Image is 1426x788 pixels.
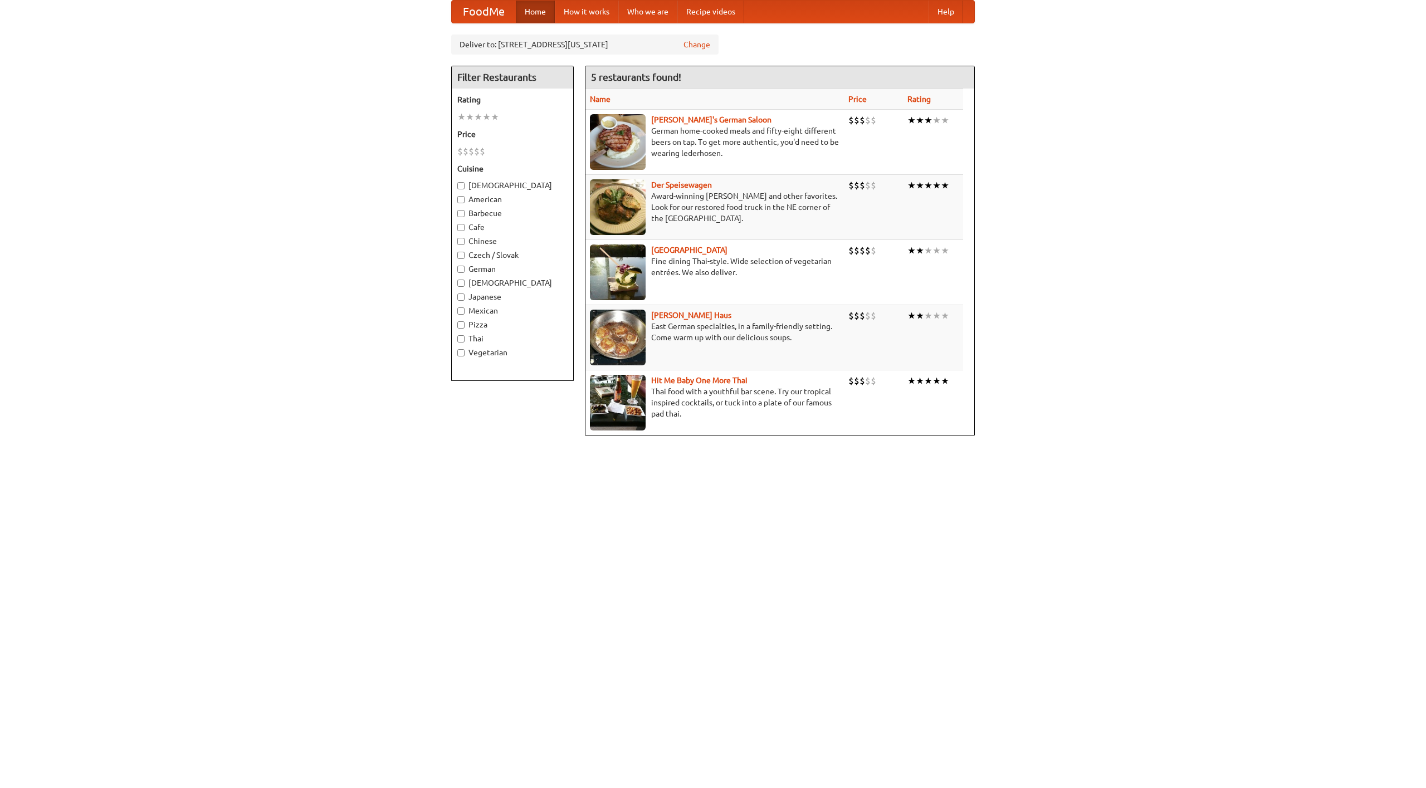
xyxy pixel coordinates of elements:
p: East German specialties, in a family-friendly setting. Come warm up with our delicious soups. [590,321,839,343]
label: [DEMOGRAPHIC_DATA] [457,180,568,191]
input: Mexican [457,307,465,315]
li: $ [854,375,859,387]
label: American [457,194,568,205]
li: ★ [932,244,941,257]
a: Change [683,39,710,50]
li: ★ [924,310,932,322]
a: Who we are [618,1,677,23]
img: kohlhaus.jpg [590,310,646,365]
div: Deliver to: [STREET_ADDRESS][US_STATE] [451,35,719,55]
input: Thai [457,335,465,342]
input: Barbecue [457,210,465,217]
li: ★ [916,179,924,192]
li: $ [859,375,865,387]
li: ★ [941,375,949,387]
li: $ [865,179,871,192]
li: $ [463,145,468,158]
li: $ [848,310,854,322]
li: ★ [474,111,482,123]
a: Der Speisewagen [651,180,712,189]
li: ★ [907,179,916,192]
li: $ [457,145,463,158]
input: American [457,196,465,203]
label: Thai [457,333,568,344]
a: [GEOGRAPHIC_DATA] [651,246,727,254]
li: ★ [457,111,466,123]
img: satay.jpg [590,244,646,300]
li: $ [474,145,480,158]
li: ★ [916,114,924,126]
li: ★ [916,375,924,387]
a: Rating [907,95,931,104]
p: Award-winning [PERSON_NAME] and other favorites. Look for our restored food truck in the NE corne... [590,190,839,224]
li: $ [848,179,854,192]
b: [PERSON_NAME]'s German Saloon [651,115,771,124]
a: FoodMe [452,1,516,23]
li: $ [871,375,876,387]
li: $ [859,244,865,257]
li: $ [854,114,859,126]
li: ★ [941,310,949,322]
li: ★ [907,244,916,257]
li: $ [871,179,876,192]
input: Cafe [457,224,465,231]
a: Home [516,1,555,23]
label: Pizza [457,319,568,330]
li: $ [859,310,865,322]
li: $ [871,114,876,126]
label: Vegetarian [457,347,568,358]
h5: Price [457,129,568,140]
li: $ [865,375,871,387]
li: ★ [916,244,924,257]
p: German home-cooked meals and fifty-eight different beers on tap. To get more authentic, you'd nee... [590,125,839,159]
li: $ [865,310,871,322]
li: ★ [924,244,932,257]
p: Fine dining Thai-style. Wide selection of vegetarian entrées. We also deliver. [590,256,839,278]
li: ★ [932,114,941,126]
li: $ [848,244,854,257]
input: Vegetarian [457,349,465,356]
label: Cafe [457,222,568,233]
li: ★ [932,179,941,192]
li: $ [859,114,865,126]
li: $ [865,114,871,126]
input: Japanese [457,293,465,301]
li: ★ [907,114,916,126]
li: ★ [916,310,924,322]
li: ★ [941,179,949,192]
input: German [457,266,465,273]
li: ★ [941,114,949,126]
label: Mexican [457,305,568,316]
h5: Cuisine [457,163,568,174]
li: ★ [482,111,491,123]
a: Help [929,1,963,23]
label: Czech / Slovak [457,249,568,261]
label: [DEMOGRAPHIC_DATA] [457,277,568,288]
input: [DEMOGRAPHIC_DATA] [457,182,465,189]
li: ★ [907,375,916,387]
ng-pluralize: 5 restaurants found! [591,72,681,82]
input: Chinese [457,238,465,245]
label: Barbecue [457,208,568,219]
b: [PERSON_NAME] Haus [651,311,731,320]
li: ★ [907,310,916,322]
li: $ [871,310,876,322]
p: Thai food with a youthful bar scene. Try our tropical inspired cocktails, or tuck into a plate of... [590,386,839,419]
li: $ [468,145,474,158]
li: $ [871,244,876,257]
img: esthers.jpg [590,114,646,170]
li: ★ [924,179,932,192]
a: Hit Me Baby One More Thai [651,376,748,385]
li: ★ [924,375,932,387]
li: ★ [466,111,474,123]
li: $ [859,179,865,192]
h5: Rating [457,94,568,105]
li: $ [854,244,859,257]
li: $ [865,244,871,257]
li: ★ [924,114,932,126]
a: How it works [555,1,618,23]
img: babythai.jpg [590,375,646,430]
